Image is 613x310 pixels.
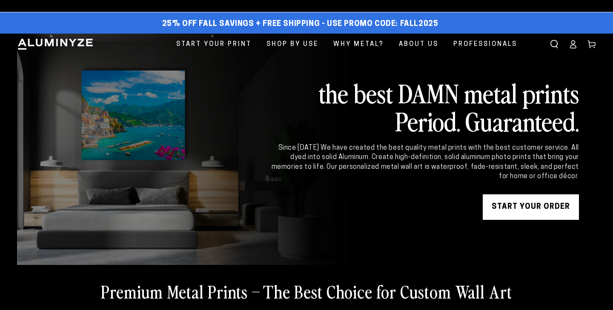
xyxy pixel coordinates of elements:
[453,39,517,50] span: Professionals
[447,34,524,55] a: Professionals
[327,34,390,55] a: Why Metal?
[333,39,384,50] span: Why Metal?
[101,280,512,302] h2: Premium Metal Prints – The Best Choice for Custom Wall Art
[483,194,579,220] a: START YOUR Order
[17,38,94,51] img: Aluminyze
[270,143,579,182] div: Since [DATE] We have created the best quality metal prints with the best customer service. All dy...
[266,39,318,50] span: Shop By Use
[162,20,438,29] span: 25% off FALL Savings + Free Shipping - Use Promo Code: FALL2025
[176,39,252,50] span: Start Your Print
[270,79,579,135] h2: the best DAMN metal prints Period. Guaranteed.
[399,39,438,50] span: About Us
[392,34,445,55] a: About Us
[260,34,325,55] a: Shop By Use
[545,35,564,54] summary: Search our site
[170,34,258,55] a: Start Your Print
